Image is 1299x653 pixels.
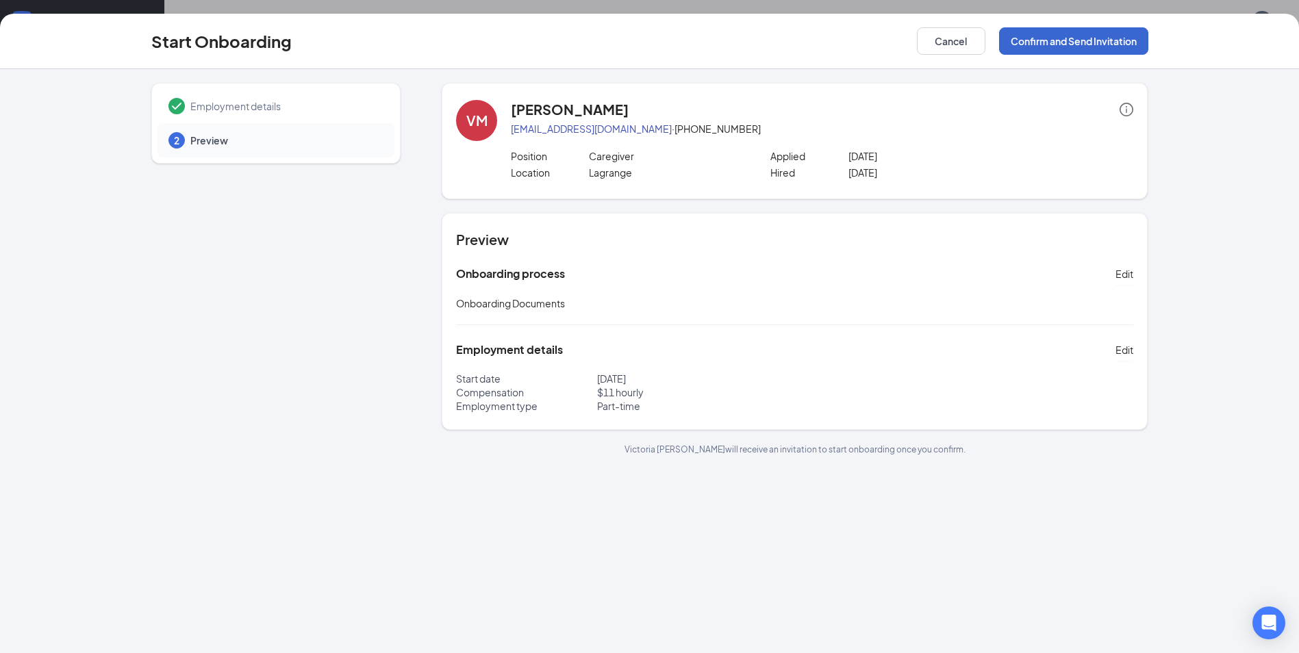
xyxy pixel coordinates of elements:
svg: Checkmark [168,98,185,114]
p: [DATE] [848,149,1004,163]
p: [DATE] [597,372,795,385]
p: [DATE] [848,166,1004,179]
a: [EMAIL_ADDRESS][DOMAIN_NAME] [511,123,672,135]
div: VM [466,111,488,130]
button: Edit [1115,263,1133,285]
span: Edit [1115,267,1133,281]
h4: Preview [456,230,1133,249]
p: Caregiver [589,149,744,163]
button: Cancel [917,27,985,55]
span: Employment details [190,99,381,113]
p: · [PHONE_NUMBER] [511,122,1133,136]
h5: Employment details [456,342,563,357]
h5: Onboarding process [456,266,565,281]
p: Hired [770,166,848,179]
p: $ 11 hourly [597,385,795,399]
p: Compensation [456,385,597,399]
p: Victoria [PERSON_NAME] will receive an invitation to start onboarding once you confirm. [442,444,1148,455]
p: Position [511,149,589,163]
span: Onboarding Documents [456,297,565,309]
p: Applied [770,149,848,163]
p: Part-time [597,399,795,413]
p: Start date [456,372,597,385]
span: info-circle [1120,103,1133,116]
h3: Start Onboarding [151,29,292,53]
span: Preview [190,133,381,147]
span: Edit [1115,343,1133,357]
p: Lagrange [589,166,744,179]
span: 2 [174,133,179,147]
button: Confirm and Send Invitation [999,27,1148,55]
div: Open Intercom Messenger [1252,606,1285,639]
p: Employment type [456,399,597,413]
h4: [PERSON_NAME] [511,100,629,119]
p: Location [511,166,589,179]
button: Edit [1115,339,1133,361]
